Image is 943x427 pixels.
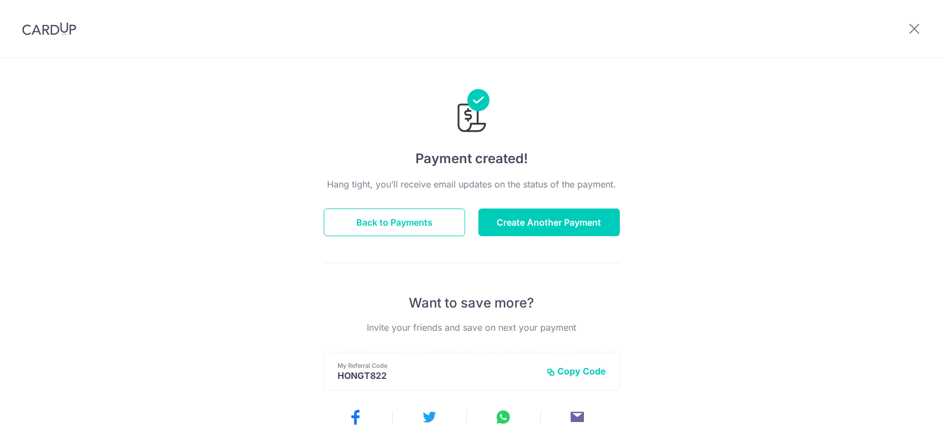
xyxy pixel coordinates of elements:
[324,149,620,169] h4: Payment created!
[324,178,620,191] p: Hang tight, you’ll receive email updates on the status of the payment.
[324,321,620,334] p: Invite your friends and save on next your payment
[338,361,538,370] p: My Referral Code
[324,294,620,312] p: Want to save more?
[454,89,489,136] img: Payments
[478,209,620,236] button: Create Another Payment
[546,366,606,377] button: Copy Code
[22,22,76,35] img: CardUp
[338,370,538,381] p: HONGT822
[324,209,465,236] button: Back to Payments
